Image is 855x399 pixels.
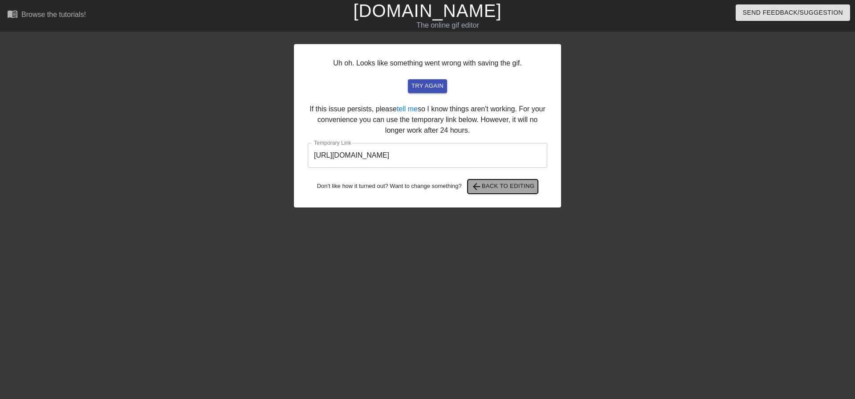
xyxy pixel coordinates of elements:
span: Back to Editing [471,181,535,192]
div: Don't like how it turned out? Want to change something? [308,179,547,194]
button: try again [408,79,447,93]
button: Send Feedback/Suggestion [736,4,850,21]
button: Back to Editing [468,179,538,194]
span: try again [411,81,444,91]
span: menu_book [7,8,18,19]
span: Send Feedback/Suggestion [743,7,843,18]
a: tell me [397,105,418,113]
input: bare [308,143,547,168]
div: Uh oh. Looks like something went wrong with saving the gif. If this issue persists, please so I k... [294,44,561,208]
a: Browse the tutorials! [7,8,86,22]
a: [DOMAIN_NAME] [353,1,501,20]
div: The online gif editor [289,20,606,31]
div: Browse the tutorials! [21,11,86,18]
span: arrow_back [471,181,482,192]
